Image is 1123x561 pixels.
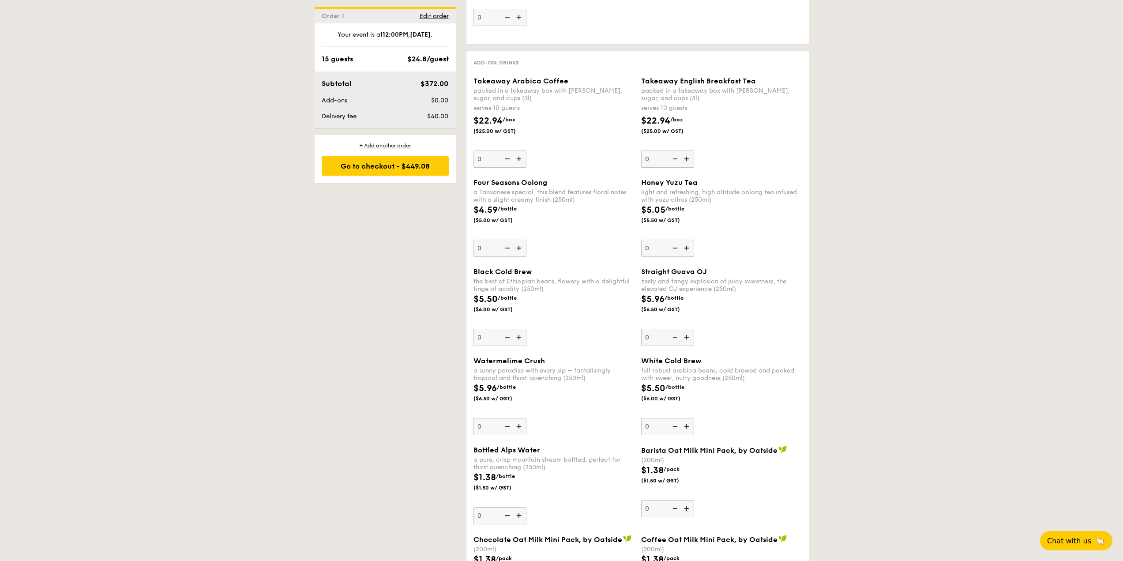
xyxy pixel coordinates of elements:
[473,267,532,276] span: Black Cold Brew
[473,104,634,113] div: serves 10 guests
[1047,537,1091,545] span: Chat with us
[500,418,513,435] img: icon-reduce.1d2dbef1.svg
[473,546,634,553] div: (200ml)
[665,206,684,212] span: /bottle
[473,484,533,491] span: ($1.50 w/ GST)
[473,456,634,471] div: a pure, crisp mountain stream bottled, perfect for thirst quenching (250ml)
[641,306,701,313] span: ($6.50 w/ GST)
[641,205,665,215] span: $5.05
[641,278,802,293] div: zesty and tangy explosion of juicy sweetness, the elevated OJ experience (250ml)
[322,156,449,176] div: Go to checkout - $449.08
[681,418,694,435] img: icon-add.58712e84.svg
[500,507,513,524] img: icon-reduce.1d2dbef1.svg
[641,329,694,346] input: Straight Guava OJzesty and tangy explosion of juicy sweetness, the elevated OJ experience (250ml)...
[513,507,526,524] img: icon-add.58712e84.svg
[641,477,701,484] span: ($1.50 w/ GST)
[641,240,694,257] input: Honey Yuzu Tealight and refreshing, high altitude oolong tea infused with yuzu citrus (250ml)$5.0...
[665,295,684,301] span: /bottle
[322,79,352,88] span: Subtotal
[641,77,756,85] span: Takeaway English Breakfast Tea
[641,128,701,135] span: ($25.00 w/ GST)
[473,116,503,126] span: $22.94
[623,535,632,543] img: icon-vegan.f8ff3823.svg
[473,329,526,346] input: Black Cold Brewthe best of Ethiopian beans, flowery with a delightful tinge of acidity (250ml)$5....
[641,104,802,113] div: serves 10 guests
[681,151,694,167] img: icon-add.58712e84.svg
[473,383,497,394] span: $5.96
[473,151,526,168] input: Takeaway Arabica Coffeepacked in a takeaway box with [PERSON_NAME], sugar, and cups (3l)serves 10...
[641,465,664,476] span: $1.38
[383,31,408,38] strong: 12:00PM
[473,472,496,483] span: $1.38
[497,384,516,390] span: /bottle
[473,188,634,203] div: a Taiwanese special, this blend features floral notes with a slight creamy finish (250ml)
[668,418,681,435] img: icon-reduce.1d2dbef1.svg
[641,446,777,455] span: Barista Oat Milk Mini Pack, by Oatside
[641,217,701,224] span: ($5.50 w/ GST)
[500,240,513,256] img: icon-reduce.1d2dbef1.svg
[641,188,802,203] div: light and refreshing, high altitude oolong tea infused with yuzu citrus (250ml)
[431,97,448,104] span: $0.00
[500,329,513,346] img: icon-reduce.1d2dbef1.svg
[473,60,519,66] span: Add-on: Drinks
[664,466,680,472] span: /pack
[427,113,448,120] span: $40.00
[641,87,802,102] div: packed in a takeaway box with [PERSON_NAME], sugar, and cups (3l)
[681,240,694,256] img: icon-add.58712e84.svg
[473,446,540,454] span: Bottled Alps Water
[473,535,622,544] span: Chocolate Oat Milk Mini Pack, by Oatside
[473,367,634,382] div: a sunny paradise with every sip – tantalisingly tropical and thirst-quenching (250ml)
[473,395,533,402] span: ($6.50 w/ GST)
[641,178,698,187] span: Honey Yuzu Tea
[641,535,777,544] span: Coffee Oat Milk Mini Pack, by Oatside
[670,117,683,123] span: /box
[641,267,707,276] span: Straight Guava OJ
[668,240,681,256] img: icon-reduce.1d2dbef1.svg
[641,456,802,464] div: (200ml)
[496,473,515,479] span: /bottle
[473,240,526,257] input: Four Seasons Oolonga Taiwanese special, this blend features floral notes with a slight creamy fin...
[641,294,665,305] span: $5.96
[513,9,526,26] img: icon-add.58712e84.svg
[665,384,684,390] span: /bottle
[641,383,665,394] span: $5.50
[681,329,694,346] img: icon-add.58712e84.svg
[410,31,431,38] strong: [DATE]
[473,128,533,135] span: ($25.00 w/ GST)
[500,9,513,26] img: icon-reduce.1d2dbef1.svg
[322,142,449,149] div: + Add another order
[473,278,634,293] div: the best of Ethiopian beans, flowery with a delightful tinge of acidity (250ml)
[322,12,348,20] span: Order 1
[513,329,526,346] img: icon-add.58712e84.svg
[473,178,547,187] span: Four Seasons Oolong
[420,12,449,20] span: Edit order
[641,116,670,126] span: $22.94
[778,535,787,543] img: icon-vegan.f8ff3823.svg
[668,500,681,517] img: icon-reduce.1d2dbef1.svg
[407,54,449,64] div: $24.8/guest
[473,418,526,435] input: Watermelime Crusha sunny paradise with every sip – tantalisingly tropical and thirst-quenching (2...
[641,367,802,382] div: full robust arabica beans, cold brewed and packed with sweet, nutty goodness (250ml)
[473,507,526,524] input: Bottled Alps Watera pure, crisp mountain stream bottled, perfect for thirst quenching (250ml)$1.3...
[473,357,545,365] span: Watermelime Crush
[641,357,701,365] span: White Cold Brew
[322,97,347,104] span: Add-ons
[681,500,694,517] img: icon-add.58712e84.svg
[641,151,694,168] input: Takeaway English Breakfast Teapacked in a takeaway box with [PERSON_NAME], sugar, and cups (3l)se...
[1095,536,1105,546] span: 🦙
[322,113,357,120] span: Delivery fee
[421,79,448,88] span: $372.00
[641,546,802,553] div: (200ml)
[322,54,353,64] div: 15 guests
[503,117,515,123] span: /box
[500,151,513,167] img: icon-reduce.1d2dbef1.svg
[513,151,526,167] img: icon-add.58712e84.svg
[513,240,526,256] img: icon-add.58712e84.svg
[473,87,634,102] div: packed in a takeaway box with [PERSON_NAME], sugar, and cups (3l)
[473,217,533,224] span: ($5.00 w/ GST)
[668,151,681,167] img: icon-reduce.1d2dbef1.svg
[641,418,694,435] input: White Cold Brewfull robust arabica beans, cold brewed and packed with sweet, nutty goodness (250m...
[322,30,449,47] div: Your event is at , .
[473,294,498,305] span: $5.50
[1040,531,1112,550] button: Chat with us🦙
